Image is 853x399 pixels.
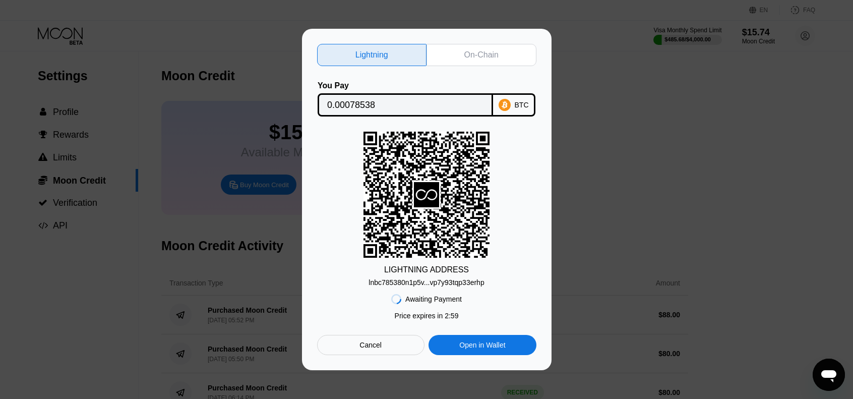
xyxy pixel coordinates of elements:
[384,265,469,274] div: LIGHTNING ADDRESS
[318,81,493,90] div: You Pay
[426,44,536,66] div: On-Chain
[317,44,427,66] div: Lightning
[369,274,484,287] div: lnbc785380n1p5v...vp7y93tqp33erhp
[813,359,845,391] iframe: Bouton de lancement de la fenêtre de messagerie
[464,50,499,60] div: On-Chain
[355,50,388,60] div: Lightning
[359,340,382,350] div: Cancel
[459,340,505,350] div: Open in Wallet
[445,312,458,320] span: 2 : 59
[317,81,536,117] div: You PayBTC
[317,335,424,355] div: Cancel
[405,295,462,303] div: Awaiting Payment
[429,335,536,355] div: Open in Wallet
[515,101,529,109] div: BTC
[369,278,484,287] div: lnbc785380n1p5v...vp7y93tqp33erhp
[395,312,459,320] div: Price expires in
